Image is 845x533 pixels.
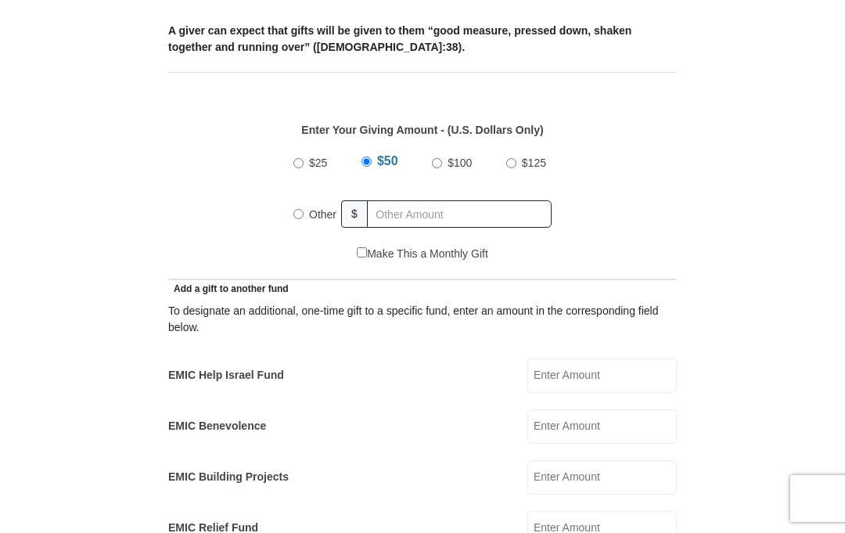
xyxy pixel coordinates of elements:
span: $ [341,200,368,228]
input: Enter Amount [527,460,677,495]
b: A giver can expect that gifts will be given to them “good measure, pressed down, shaken together ... [168,24,631,53]
div: To designate an additional, one-time gift to a specific fund, enter an amount in the correspondin... [168,303,677,336]
strong: Enter Your Giving Amount - (U.S. Dollars Only) [301,124,543,136]
span: Add a gift to another fund [168,283,289,294]
label: EMIC Benevolence [168,418,266,434]
label: Make This a Monthly Gift [357,246,488,262]
input: Make This a Monthly Gift [357,247,367,257]
label: EMIC Help Israel Fund [168,367,284,384]
span: $100 [448,157,472,169]
input: Other Amount [367,200,552,228]
span: $125 [522,157,546,169]
span: Other [309,208,336,221]
input: Enter Amount [527,358,677,393]
label: EMIC Building Projects [168,469,289,485]
span: $50 [377,154,398,167]
span: $25 [309,157,327,169]
input: Enter Amount [527,409,677,444]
